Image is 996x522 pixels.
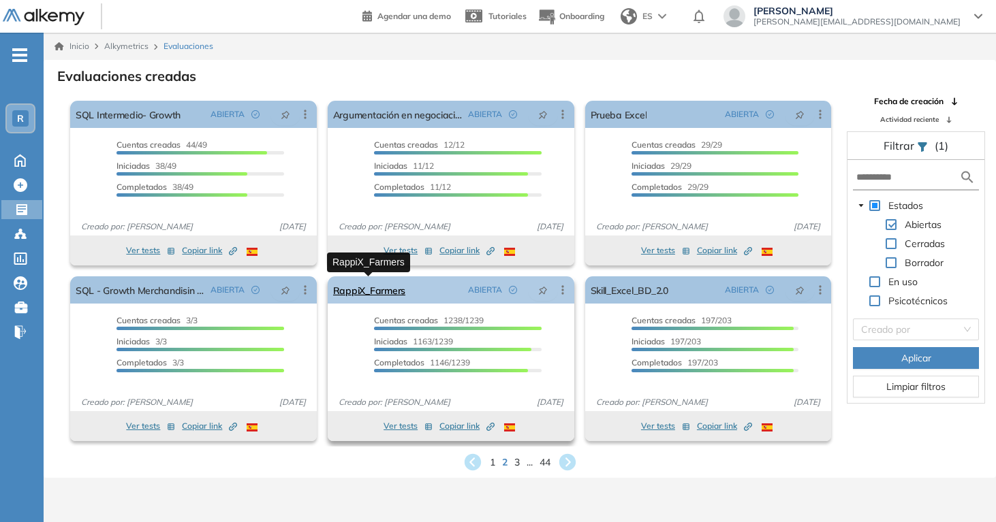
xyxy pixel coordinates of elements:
[468,108,502,120] span: ABIERTA
[126,418,175,434] button: Ver tests
[632,161,665,171] span: Iniciadas
[55,40,89,52] a: Inicio
[439,244,495,257] span: Copiar link
[509,110,517,118] span: check-circle
[658,14,666,19] img: arrow
[632,315,732,325] span: 197/203
[641,242,690,259] button: Ver tests
[725,284,759,296] span: ABIERTA
[116,161,150,171] span: Iniciadas
[270,279,300,301] button: pushpin
[274,221,311,233] span: [DATE]
[697,418,752,434] button: Copiar link
[327,252,410,272] div: RappiX_Farmers
[116,315,198,325] span: 3/3
[76,101,181,128] a: SQL Intermedio- Growth
[251,110,260,118] span: check-circle
[531,396,569,408] span: [DATE]
[697,242,752,259] button: Copiar link
[531,221,569,233] span: [DATE]
[935,137,948,154] span: (1)
[76,221,198,233] span: Creado por: [PERSON_NAME]
[439,418,495,434] button: Copiar link
[488,11,527,21] span: Tutoriales
[116,357,184,368] span: 3/3
[211,108,245,120] span: ABIERTA
[528,103,558,125] button: pushpin
[182,242,237,259] button: Copiar link
[333,396,456,408] span: Creado por: [PERSON_NAME]
[785,103,815,125] button: pushpin
[905,257,944,269] span: Borrador
[888,199,923,212] span: Estados
[795,284,805,295] span: pushpin
[632,182,682,192] span: Completados
[374,336,453,346] span: 1163/1239
[874,95,944,108] span: Fecha de creación
[540,455,550,470] span: 44
[116,182,167,192] span: Completados
[632,336,665,346] span: Iniciadas
[374,357,424,368] span: Completados
[182,420,237,432] span: Copiar link
[902,216,944,233] span: Abiertas
[504,248,515,256] img: ESP
[333,101,463,128] a: Argumentación en negociaciones
[888,295,948,307] span: Psicotécnicos
[559,11,604,21] span: Onboarding
[333,276,405,304] a: RappiX_Farmers
[270,103,300,125] button: pushpin
[902,235,948,252] span: Cerradas
[538,284,548,295] span: pushpin
[374,315,484,325] span: 1238/1239
[886,197,926,214] span: Estados
[766,110,774,118] span: check-circle
[632,140,722,150] span: 29/29
[182,244,237,257] span: Copiar link
[785,279,815,301] button: pushpin
[468,284,502,296] span: ABIERTA
[333,221,456,233] span: Creado por: [PERSON_NAME]
[374,182,424,192] span: Completados
[490,455,495,470] span: 1
[439,420,495,432] span: Copiar link
[116,182,193,192] span: 38/49
[116,140,181,150] span: Cuentas creadas
[905,238,945,250] span: Cerradas
[439,242,495,259] button: Copiar link
[591,276,668,304] a: Skill_Excel_BD_2.0
[697,420,752,432] span: Copiar link
[762,248,773,256] img: ESP
[116,315,181,325] span: Cuentas creadas
[527,455,533,470] span: ...
[182,418,237,434] button: Copiar link
[374,315,438,325] span: Cuentas creadas
[642,10,653,22] span: ES
[795,109,805,120] span: pushpin
[251,286,260,294] span: check-circle
[632,315,696,325] span: Cuentas creadas
[753,5,961,16] span: [PERSON_NAME]
[116,357,167,368] span: Completados
[116,161,176,171] span: 38/49
[17,113,24,124] span: R
[504,423,515,431] img: ESP
[591,396,713,408] span: Creado por: [PERSON_NAME]
[362,7,451,23] a: Agendar una demo
[374,182,451,192] span: 11/12
[632,357,718,368] span: 197/203
[632,336,701,346] span: 197/203
[116,336,167,346] span: 3/3
[384,242,433,259] button: Ver tests
[591,101,647,128] a: Prueba Excel
[632,140,696,150] span: Cuentas creadas
[886,379,946,394] span: Limpiar filtros
[377,11,451,21] span: Agendar una demo
[632,161,691,171] span: 29/29
[509,286,517,294] span: check-circle
[766,286,774,294] span: check-circle
[753,16,961,27] span: [PERSON_NAME][EMAIL_ADDRESS][DOMAIN_NAME]
[374,161,407,171] span: Iniciadas
[538,2,604,31] button: Onboarding
[884,139,917,152] span: Filtrar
